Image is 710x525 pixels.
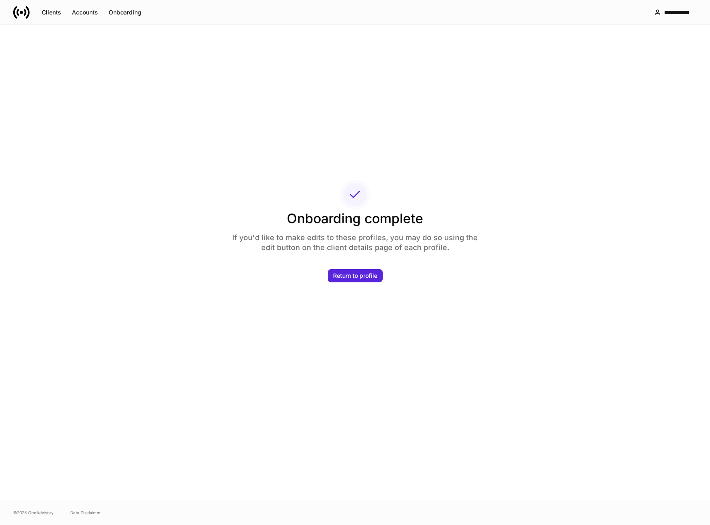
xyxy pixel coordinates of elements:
h4: If you'd like to make edits to these profiles, you may do so using the edit button on the client ... [225,228,485,253]
button: Return to profile [328,269,383,282]
button: Onboarding [103,6,147,19]
button: Clients [36,6,67,19]
a: Data Disclaimer [70,509,101,516]
h2: Onboarding complete [225,210,485,228]
div: Onboarding [109,10,141,15]
div: Clients [42,10,61,15]
div: Accounts [72,10,98,15]
button: Accounts [67,6,103,19]
div: Return to profile [333,273,377,279]
span: © 2025 OneAdvisory [13,509,54,516]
